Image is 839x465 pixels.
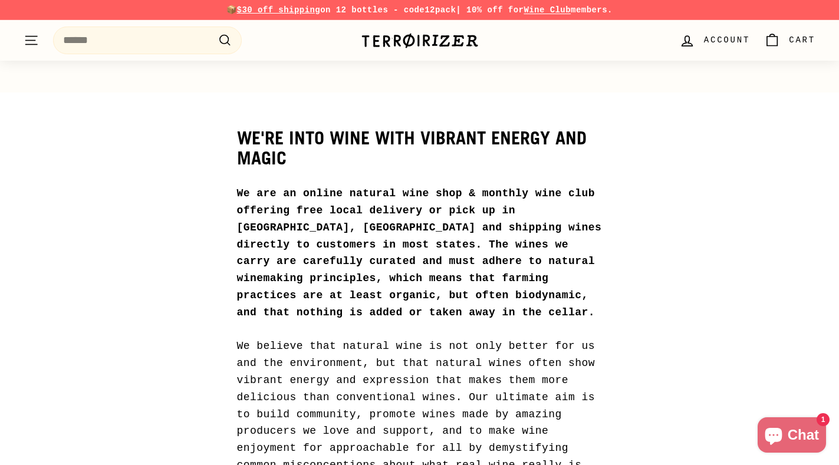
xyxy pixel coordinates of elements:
[24,4,815,17] p: 📦 on 12 bottles - code | 10% off for members.
[757,23,822,58] a: Cart
[704,34,750,47] span: Account
[524,5,571,15] a: Wine Club
[237,187,602,318] strong: We are an online natural wine shop & monthly wine club offering free local delivery or pick up in...
[754,417,830,456] inbox-online-store-chat: Shopify online store chat
[237,5,321,15] span: $30 off shipping
[789,34,815,47] span: Cart
[672,23,757,58] a: Account
[425,5,456,15] strong: 12pack
[237,128,603,167] h2: we're into wine with vibrant energy and magic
